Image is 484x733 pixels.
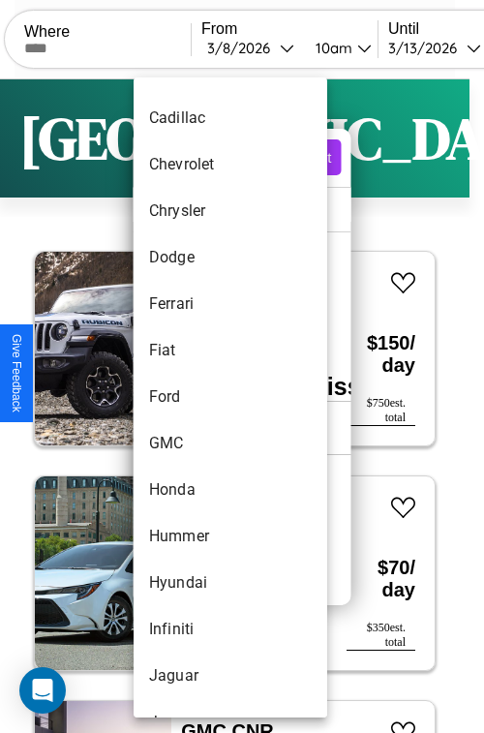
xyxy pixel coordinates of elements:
[134,374,327,420] li: Ford
[134,234,327,281] li: Dodge
[134,606,327,653] li: Infiniti
[134,513,327,560] li: Hummer
[134,467,327,513] li: Honda
[19,667,66,714] div: Open Intercom Messenger
[134,188,327,234] li: Chrysler
[134,420,327,467] li: GMC
[134,141,327,188] li: Chevrolet
[10,334,23,412] div: Give Feedback
[134,560,327,606] li: Hyundai
[134,281,327,327] li: Ferrari
[134,95,327,141] li: Cadillac
[134,327,327,374] li: Fiat
[134,653,327,699] li: Jaguar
